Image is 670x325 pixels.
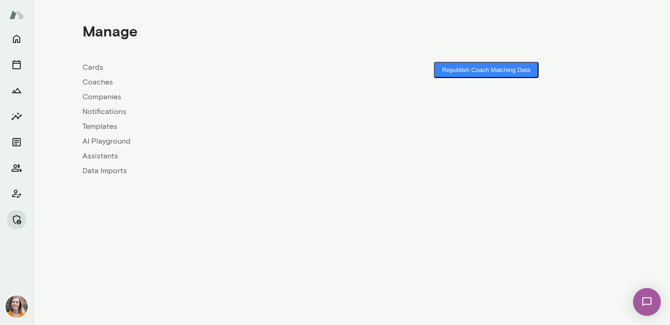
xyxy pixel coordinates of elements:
img: Carrie Kelly [6,295,28,318]
button: Republish Coach Matching Data [434,62,539,78]
a: Data Imports [83,165,352,176]
a: Assistants [83,150,352,162]
button: Home [7,30,26,48]
button: Documents [7,133,26,151]
button: Sessions [7,55,26,74]
img: Mento [9,6,24,24]
a: Notifications [83,106,352,117]
button: Manage [7,211,26,229]
a: Cards [83,62,352,73]
a: Companies [83,91,352,102]
a: Templates [83,121,352,132]
button: Insights [7,107,26,126]
button: Client app [7,185,26,203]
button: Members [7,159,26,177]
a: Coaches [83,77,352,88]
a: AI Playground [83,136,352,147]
button: Growth Plan [7,81,26,100]
h4: Manage [83,22,137,40]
